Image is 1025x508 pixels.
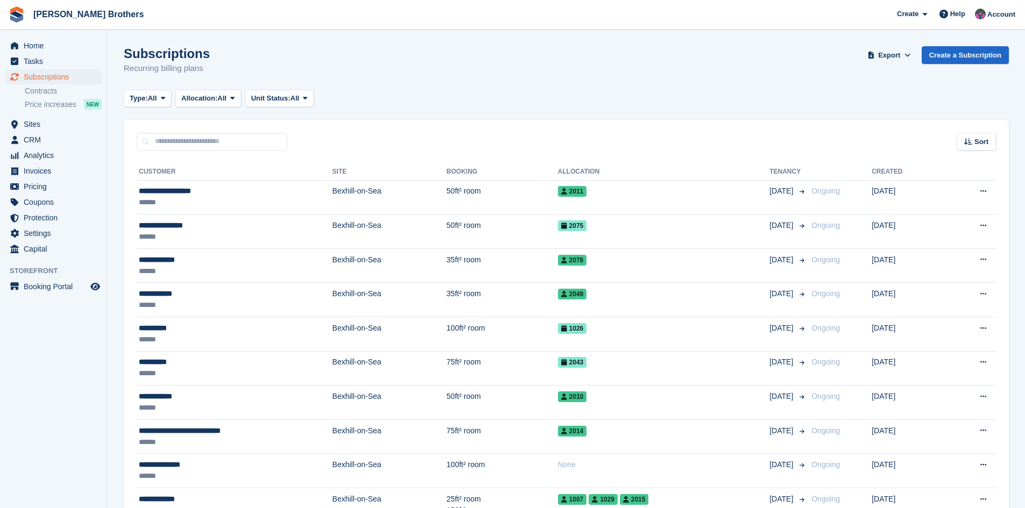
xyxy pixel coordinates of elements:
th: Booking [447,163,558,181]
span: Export [878,50,900,61]
span: Ongoing [811,392,840,400]
td: 50ft² room [447,180,558,214]
span: 2011 [558,186,587,197]
span: Analytics [24,148,88,163]
span: Allocation: [181,93,217,104]
span: [DATE] [769,356,795,368]
td: Bexhill-on-Sea [333,283,447,317]
td: 100ft² room [447,454,558,488]
td: [DATE] [872,214,943,249]
span: [DATE] [769,459,795,470]
span: [DATE] [769,254,795,266]
td: Bexhill-on-Sea [333,317,447,352]
span: All [291,93,300,104]
span: Settings [24,226,88,241]
span: [DATE] [769,425,795,437]
span: Storefront [10,266,107,276]
span: Create [897,9,918,19]
span: Help [950,9,965,19]
td: [DATE] [872,351,943,385]
td: 35ft² room [447,283,558,317]
a: menu [5,241,102,256]
span: 2043 [558,357,587,368]
span: Booking Portal [24,279,88,294]
span: Pricing [24,179,88,194]
span: Invoices [24,163,88,178]
span: 2075 [558,220,587,231]
span: CRM [24,132,88,147]
td: Bexhill-on-Sea [333,385,447,420]
a: menu [5,148,102,163]
a: Price increases NEW [25,98,102,110]
td: [DATE] [872,283,943,317]
td: Bexhill-on-Sea [333,454,447,488]
span: Sites [24,117,88,132]
img: stora-icon-8386f47178a22dfd0bd8f6a31ec36ba5ce8667c1dd55bd0f319d3a0aa187defe.svg [9,6,25,23]
a: menu [5,132,102,147]
img: Nick Wright [975,9,986,19]
a: menu [5,226,102,241]
div: NEW [84,99,102,110]
a: menu [5,163,102,178]
span: 2010 [558,391,587,402]
td: 75ft² room [447,351,558,385]
a: menu [5,179,102,194]
button: Unit Status: All [245,90,314,108]
span: Price increases [25,99,76,110]
span: Account [987,9,1015,20]
td: [DATE] [872,454,943,488]
button: Allocation: All [175,90,241,108]
span: Ongoing [811,289,840,298]
span: Subscriptions [24,69,88,84]
span: Ongoing [811,426,840,435]
span: Capital [24,241,88,256]
span: [DATE] [769,323,795,334]
p: Recurring billing plans [124,62,210,75]
td: 35ft² room [447,248,558,283]
a: menu [5,38,102,53]
a: menu [5,279,102,294]
span: Sort [974,137,988,147]
span: [DATE] [769,185,795,197]
span: 2015 [620,494,649,505]
td: Bexhill-on-Sea [333,180,447,214]
td: 50ft² room [447,385,558,420]
a: menu [5,69,102,84]
button: Export [866,46,913,64]
h1: Subscriptions [124,46,210,61]
th: Created [872,163,943,181]
span: Ongoing [811,460,840,469]
span: Type: [130,93,148,104]
span: 1026 [558,323,587,334]
a: Create a Subscription [922,46,1009,64]
a: menu [5,195,102,210]
td: 75ft² room [447,419,558,454]
span: 2049 [558,289,587,299]
span: Ongoing [811,357,840,366]
td: Bexhill-on-Sea [333,248,447,283]
a: menu [5,117,102,132]
span: Ongoing [811,187,840,195]
span: All [148,93,157,104]
span: [DATE] [769,391,795,402]
span: 2014 [558,426,587,437]
td: 50ft² room [447,214,558,249]
a: menu [5,54,102,69]
span: [DATE] [769,220,795,231]
td: [DATE] [872,385,943,420]
span: 2078 [558,255,587,266]
td: Bexhill-on-Sea [333,419,447,454]
a: menu [5,210,102,225]
div: None [558,459,770,470]
td: [DATE] [872,180,943,214]
span: 1029 [589,494,618,505]
span: Unit Status: [251,93,291,104]
span: Home [24,38,88,53]
span: Ongoing [811,221,840,230]
span: [DATE] [769,288,795,299]
a: [PERSON_NAME] Brothers [29,5,148,23]
span: Ongoing [811,255,840,264]
th: Customer [137,163,333,181]
th: Site [333,163,447,181]
a: Preview store [89,280,102,293]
